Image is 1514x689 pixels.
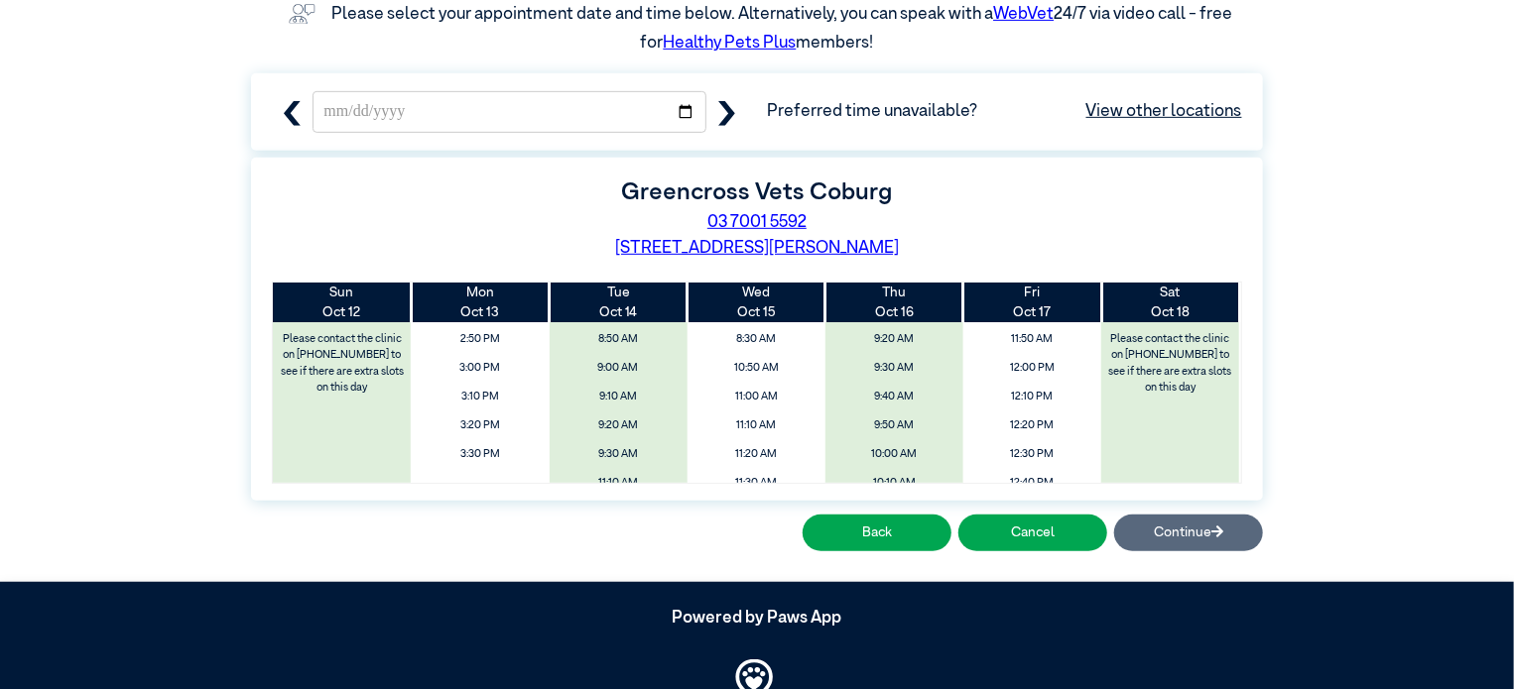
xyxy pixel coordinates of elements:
[417,413,543,438] span: 3:20 PM
[615,240,899,257] a: [STREET_ADDRESS][PERSON_NAME]
[694,356,820,381] span: 10:50 AM
[664,35,797,52] a: Healthy Pets Plus
[958,515,1107,551] button: Cancel
[1086,99,1242,125] a: View other locations
[969,413,1095,438] span: 12:20 PM
[417,356,543,381] span: 3:00 PM
[831,471,957,496] span: 10:10 AM
[694,471,820,496] span: 11:30 AM
[767,99,1242,125] span: Preferred time unavailable?
[417,327,543,352] span: 2:50 PM
[555,327,681,352] span: 8:50 AM
[251,609,1263,629] h5: Powered by Paws App
[694,413,820,438] span: 11:10 AM
[831,385,957,409] span: 9:40 AM
[555,413,681,438] span: 9:20 AM
[969,327,1095,352] span: 11:50 AM
[803,515,951,551] button: Back
[275,327,410,401] label: Please contact the clinic on [PHONE_NUMBER] to see if there are extra slots on this day
[1101,283,1239,323] th: Oct 18
[694,385,820,409] span: 11:00 AM
[417,442,543,467] span: 3:30 PM
[417,385,543,409] span: 3:10 PM
[831,327,957,352] span: 9:20 AM
[550,283,688,323] th: Oct 14
[331,6,1235,53] label: Please select your appointment date and time below. Alternatively, you can speak with a 24/7 via ...
[555,356,681,381] span: 9:00 AM
[969,471,1095,496] span: 12:40 PM
[707,214,807,231] a: 03 7001 5592
[273,283,411,323] th: Oct 12
[555,471,681,496] span: 11:10 AM
[1103,327,1238,401] label: Please contact the clinic on [PHONE_NUMBER] to see if there are extra slots on this day
[555,442,681,467] span: 9:30 AM
[411,283,549,323] th: Oct 13
[622,180,893,204] label: Greencross Vets Coburg
[969,442,1095,467] span: 12:30 PM
[825,283,963,323] th: Oct 16
[831,442,957,467] span: 10:00 AM
[993,6,1054,23] a: WebVet
[831,413,957,438] span: 9:50 AM
[555,385,681,409] span: 9:10 AM
[694,442,820,467] span: 11:20 AM
[831,356,957,381] span: 9:30 AM
[688,283,825,323] th: Oct 15
[969,356,1095,381] span: 12:00 PM
[694,327,820,352] span: 8:30 AM
[969,385,1095,409] span: 12:10 PM
[963,283,1101,323] th: Oct 17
